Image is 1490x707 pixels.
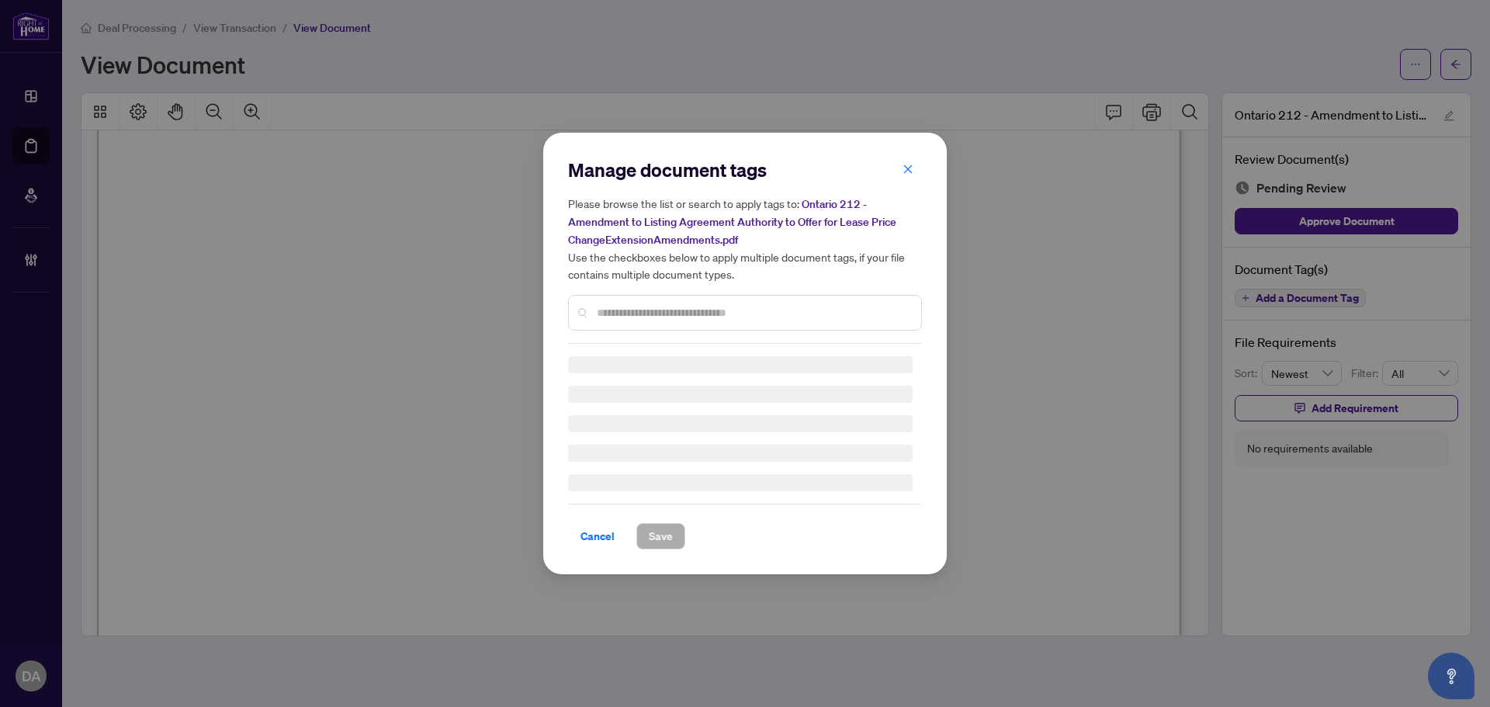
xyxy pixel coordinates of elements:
h5: Please browse the list or search to apply tags to: Use the checkboxes below to apply multiple doc... [568,195,922,282]
button: Open asap [1428,653,1474,699]
button: Save [636,523,685,549]
h2: Manage document tags [568,158,922,182]
span: Ontario 212 - Amendment to Listing Agreement Authority to Offer for Lease Price ChangeExtensionAm... [568,197,896,247]
span: close [903,164,913,175]
span: Cancel [580,524,615,549]
button: Cancel [568,523,627,549]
